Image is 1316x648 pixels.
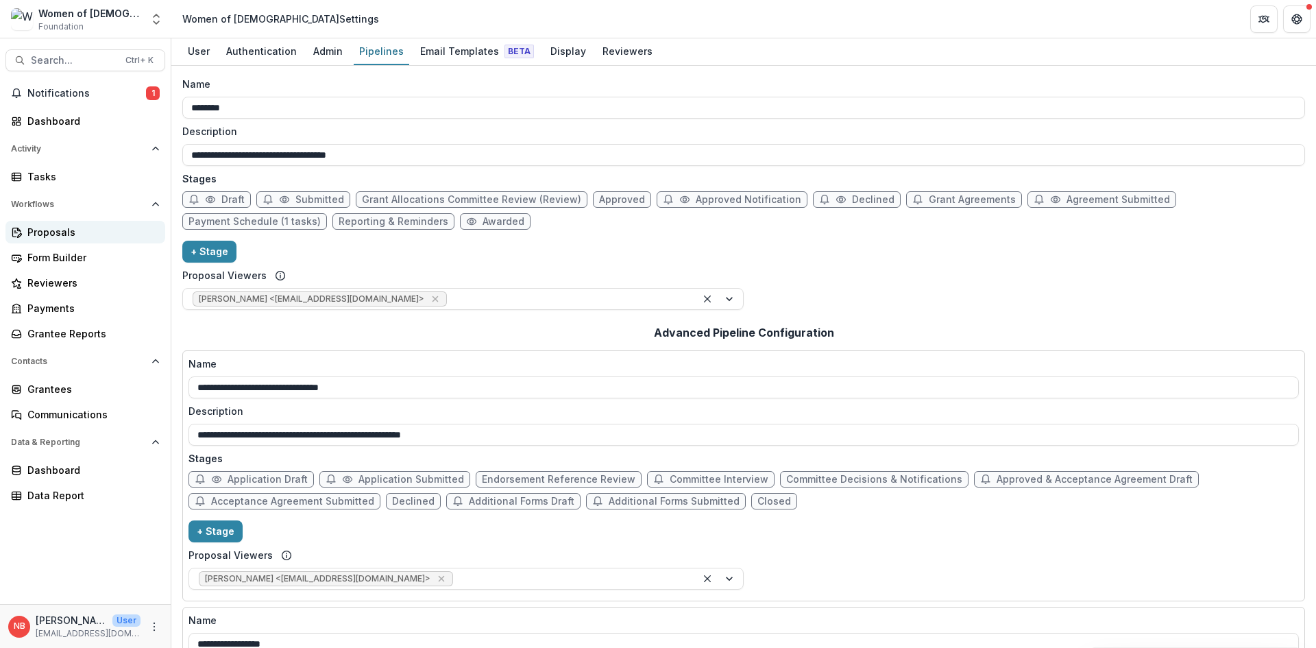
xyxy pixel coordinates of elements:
[5,193,165,215] button: Open Workflows
[997,474,1193,485] span: Approved & Acceptance Agreement Draft
[757,496,791,507] span: Closed
[199,294,424,304] span: [PERSON_NAME] <[EMAIL_ADDRESS][DOMAIN_NAME]>
[5,431,165,453] button: Open Data & Reporting
[5,484,165,507] a: Data Report
[27,301,154,315] div: Payments
[27,225,154,239] div: Proposals
[504,45,534,58] span: Beta
[929,194,1016,206] span: Grant Agreements
[11,437,146,447] span: Data & Reporting
[147,5,166,33] button: Open entity switcher
[415,41,539,61] div: Email Templates
[1250,5,1278,33] button: Partners
[699,291,716,307] div: Clear selected options
[696,194,801,206] span: Approved Notification
[182,12,379,26] div: Women of [DEMOGRAPHIC_DATA] Settings
[11,144,146,154] span: Activity
[1067,194,1170,206] span: Agreement Submitted
[654,326,834,339] h2: Advanced Pipeline Configuration
[392,496,435,507] span: Declined
[188,548,273,562] label: Proposal Viewers
[545,41,592,61] div: Display
[188,357,217,371] p: Name
[5,246,165,269] a: Form Builder
[483,216,524,228] span: Awarded
[182,124,1297,139] label: Description
[177,9,385,29] nav: breadcrumb
[188,216,321,228] span: Payment Schedule (1 tasks)
[852,194,894,206] span: Declined
[188,451,1299,466] p: Stages
[482,474,635,485] span: Endorsement Reference Review
[182,41,215,61] div: User
[112,614,141,627] p: User
[5,165,165,188] a: Tasks
[354,38,409,65] a: Pipelines
[786,474,962,485] span: Committee Decisions & Notifications
[597,38,658,65] a: Reviewers
[5,138,165,160] button: Open Activity
[14,622,25,631] div: Nicki Braun
[188,613,217,627] p: Name
[27,169,154,184] div: Tasks
[428,292,442,306] div: Remove Shari Schulner <sschulner@wrj.org>
[308,38,348,65] a: Admin
[5,378,165,400] a: Grantees
[146,619,162,635] button: More
[5,403,165,426] a: Communications
[38,6,141,21] div: Women of [DEMOGRAPHIC_DATA]
[415,38,539,65] a: Email Templates Beta
[188,520,243,542] button: + Stage
[339,216,448,228] span: Reporting & Reminders
[362,194,581,206] span: Grant Allocations Committee Review (Review)
[221,194,245,206] span: Draft
[31,55,117,67] span: Search...
[1283,5,1311,33] button: Get Help
[5,459,165,481] a: Dashboard
[5,110,165,132] a: Dashboard
[27,114,154,128] div: Dashboard
[5,221,165,243] a: Proposals
[27,88,146,99] span: Notifications
[188,404,1291,418] label: Description
[27,276,154,290] div: Reviewers
[5,297,165,320] a: Payments
[36,627,141,640] p: [EMAIL_ADDRESS][DOMAIN_NAME]
[609,496,740,507] span: Additional Forms Submitted
[38,21,84,33] span: Foundation
[27,463,154,477] div: Dashboard
[11,200,146,209] span: Workflows
[146,86,160,100] span: 1
[221,38,302,65] a: Authentication
[5,350,165,372] button: Open Contacts
[11,357,146,366] span: Contacts
[354,41,409,61] div: Pipelines
[5,272,165,294] a: Reviewers
[670,474,768,485] span: Committee Interview
[182,241,236,263] button: + Stage
[205,574,430,584] span: [PERSON_NAME] <[EMAIL_ADDRESS][DOMAIN_NAME]>
[36,613,107,627] p: [PERSON_NAME]
[27,488,154,503] div: Data Report
[699,571,716,587] div: Clear selected options
[182,77,210,91] p: Name
[27,407,154,422] div: Communications
[358,474,464,485] span: Application Submitted
[221,41,302,61] div: Authentication
[597,41,658,61] div: Reviewers
[5,322,165,345] a: Grantee Reports
[228,474,308,485] span: Application Draft
[599,194,645,206] span: Approved
[308,41,348,61] div: Admin
[123,53,156,68] div: Ctrl + K
[27,382,154,396] div: Grantees
[5,49,165,71] button: Search...
[211,496,374,507] span: Acceptance Agreement Submitted
[27,250,154,265] div: Form Builder
[182,38,215,65] a: User
[5,82,165,104] button: Notifications1
[295,194,344,206] span: Submitted
[182,268,267,283] label: Proposal Viewers
[545,38,592,65] a: Display
[182,171,1305,186] p: Stages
